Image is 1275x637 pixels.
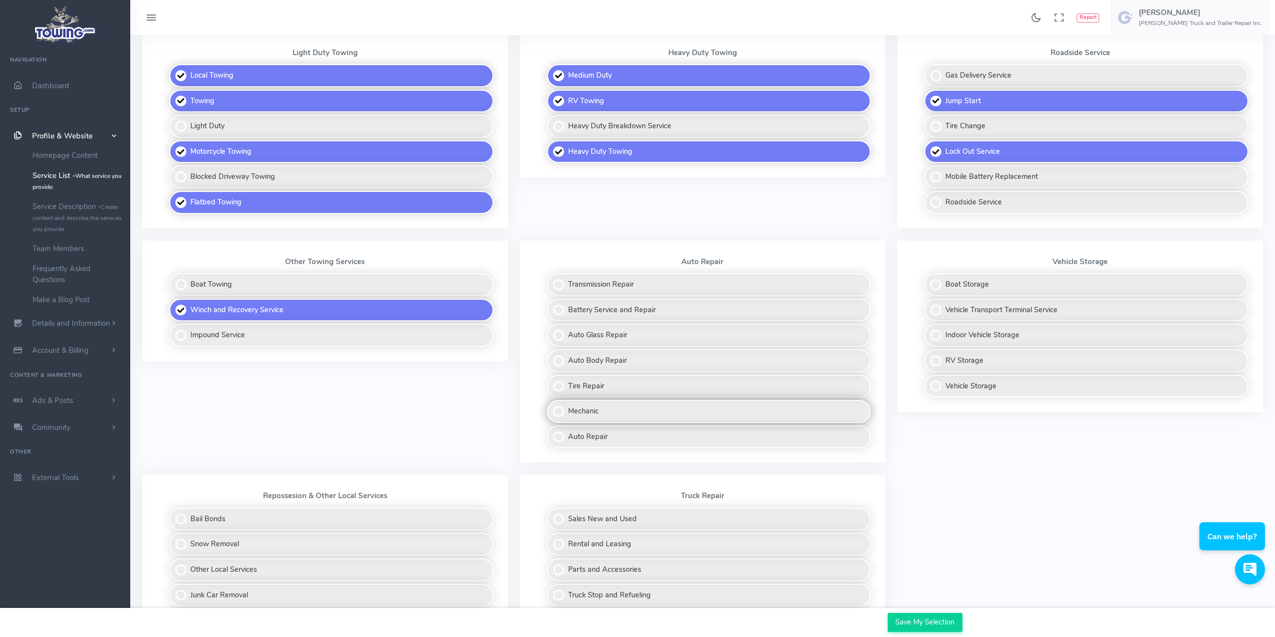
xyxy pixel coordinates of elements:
[1139,9,1262,17] h5: [PERSON_NAME]
[169,90,493,113] label: Towing
[32,473,79,483] span: External Tools
[33,172,122,191] small: What service you provide
[924,324,1248,347] label: Indoor Vehicle Storage
[169,324,493,347] label: Impound Service
[25,239,130,259] a: Team Members
[169,191,493,214] label: Flatbed Towing
[25,145,130,165] a: Homepage Content
[547,273,871,296] label: Transmission Repair
[169,140,493,163] label: Motorcycle Towing
[924,273,1248,296] label: Boat Storage
[25,165,130,196] a: Service List -What service you provide
[32,345,89,355] span: Account & Billing
[169,558,493,581] label: Other Local Services
[924,64,1248,87] label: Gas Delivery Service
[169,299,493,322] label: Winch and Recovery Service
[547,426,871,449] label: Auto Repair
[547,584,871,607] label: Truck Stop and Refueling
[888,613,962,632] input: Save My Selection
[547,558,871,581] label: Parts and Accessories
[547,90,871,113] label: RV Towing
[547,375,871,398] label: Tire Repair
[25,259,130,290] a: Frequently Asked Questions
[32,395,73,405] span: Ads & Posts
[169,115,493,138] label: Light Duty
[1192,495,1275,594] iframe: Conversations
[547,349,871,372] label: Auto Body Repair
[169,273,493,296] label: Boat Towing
[924,191,1248,214] label: Roadside Service
[547,324,871,347] label: Auto Glass Repair
[924,299,1248,322] label: Vehicle Transport Terminal Service
[547,533,871,556] label: Rental and Leasing
[924,140,1248,163] label: Lock Out Service
[32,422,71,433] span: Community
[1077,14,1099,23] button: Report
[25,290,130,310] a: Make a Blog Post
[547,299,871,322] label: Battery Service and Repair
[924,349,1248,372] label: RV Storage
[532,492,874,500] p: Truck Repair
[154,49,496,57] p: Light Duty Towing
[532,258,874,266] p: Auto Repair
[547,115,871,138] label: Heavy Duty Breakdown Service
[532,49,874,57] p: Heavy Duty Towing
[25,196,130,239] a: Service Description -Create content and describe the services you provide
[1139,20,1262,27] h6: [PERSON_NAME] Truck and Trailer Repair Inc.
[32,319,110,329] span: Details and Information
[32,3,99,46] img: logo
[33,203,122,233] small: Create content and describe the services you provide
[169,584,493,607] label: Junk Car Removal
[169,165,493,188] label: Blocked Driveway Towing
[169,533,493,556] label: Snow Removal
[909,258,1251,266] p: Vehicle Storage
[547,64,871,87] label: Medium Duty
[547,508,871,531] label: Sales New and Used
[32,81,69,91] span: Dashboard
[547,400,871,423] label: Mechanic
[154,258,496,266] p: Other Towing Services
[924,90,1248,113] label: Jump Start
[547,140,871,163] label: Heavy Duty Towing
[924,375,1248,398] label: Vehicle Storage
[154,492,496,500] p: Repossesion & Other Local Services
[32,131,93,141] span: Profile & Website
[909,49,1251,57] p: Roadside Service
[924,165,1248,188] label: Mobile Battery Replacement
[924,115,1248,138] label: Tire Change
[169,508,493,531] label: Bail Bonds
[1118,10,1134,26] img: user-image
[169,64,493,87] label: Local Towing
